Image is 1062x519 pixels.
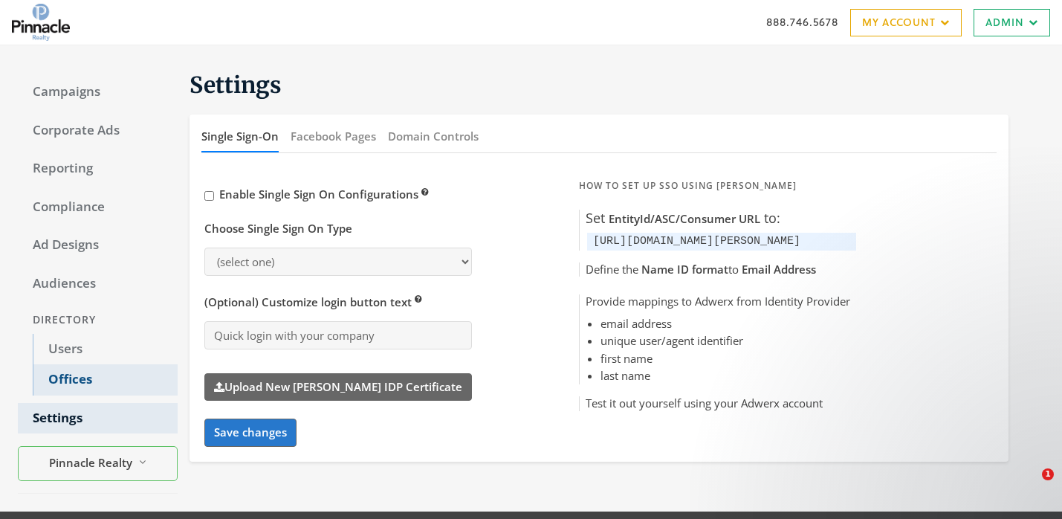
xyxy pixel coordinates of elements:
[388,120,479,152] button: Domain Controls
[12,4,70,41] img: Adwerx
[580,396,856,411] h5: Test it out yourself using your Adwerx account
[201,120,279,152] button: Single Sign-On
[18,115,178,146] a: Corporate Ads
[600,350,850,367] li: first name
[580,294,856,309] h5: Provide mappings to Adwerx from Identity Provider
[593,235,800,248] code: [URL][DOMAIN_NAME][PERSON_NAME]
[1042,468,1054,480] span: 1
[641,262,728,277] span: Name ID format
[18,268,178,300] a: Audiences
[18,403,178,434] a: Settings
[33,334,178,365] a: Users
[609,211,760,226] span: EntityId/ASC/Consumer URL
[18,153,178,184] a: Reporting
[204,222,352,236] h5: Choose Single Sign On Type
[18,77,178,108] a: Campaigns
[974,9,1050,36] a: Admin
[204,373,472,401] label: Upload New [PERSON_NAME] IDP Certificate
[600,315,850,332] li: email address
[600,332,850,349] li: unique user/agent identifier
[580,262,856,277] h5: Define the to
[18,192,178,223] a: Compliance
[850,9,962,36] a: My Account
[579,180,856,192] h5: How to Set Up SSO Using [PERSON_NAME]
[18,446,178,481] button: Pinnacle Realty
[291,120,376,152] button: Facebook Pages
[204,191,214,201] input: Enable Single Sign On Configurations
[219,187,429,202] span: Enable Single Sign On Configurations
[766,14,838,30] a: 888.746.5678
[1011,468,1047,504] iframe: Intercom live chat
[765,375,1062,479] iframe: Intercom notifications message
[580,210,856,227] h5: Set to:
[204,294,422,309] span: (Optional) Customize login button text
[204,419,297,446] button: Save changes
[18,230,178,261] a: Ad Designs
[600,367,850,384] li: last name
[18,306,178,334] div: Directory
[49,454,132,471] span: Pinnacle Realty
[742,262,816,277] span: Email Address
[33,364,178,396] a: Offices
[190,71,282,99] span: Settings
